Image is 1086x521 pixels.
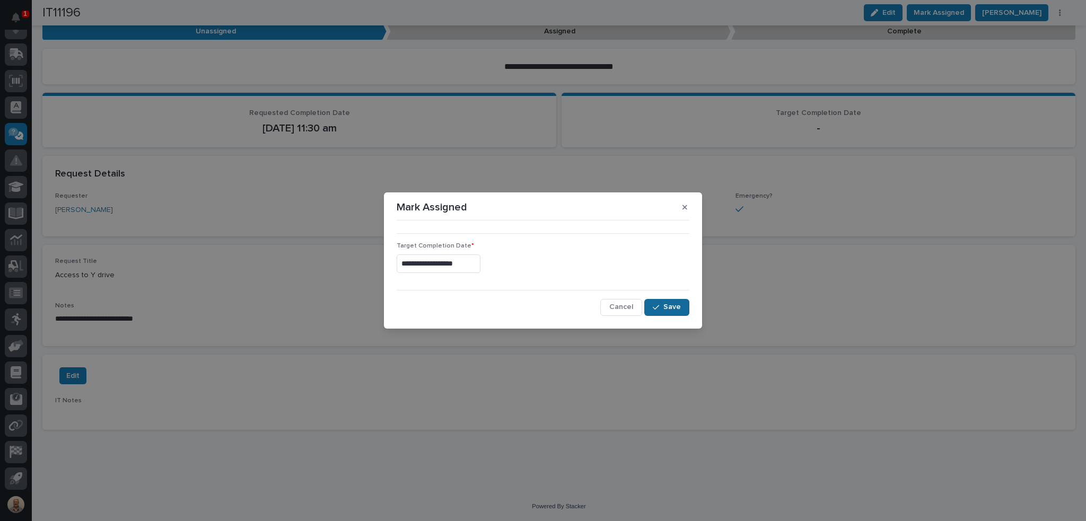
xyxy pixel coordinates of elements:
[663,302,681,312] span: Save
[397,201,467,214] p: Mark Assigned
[644,299,689,316] button: Save
[609,302,633,312] span: Cancel
[397,243,474,249] span: Target Completion Date
[600,299,642,316] button: Cancel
